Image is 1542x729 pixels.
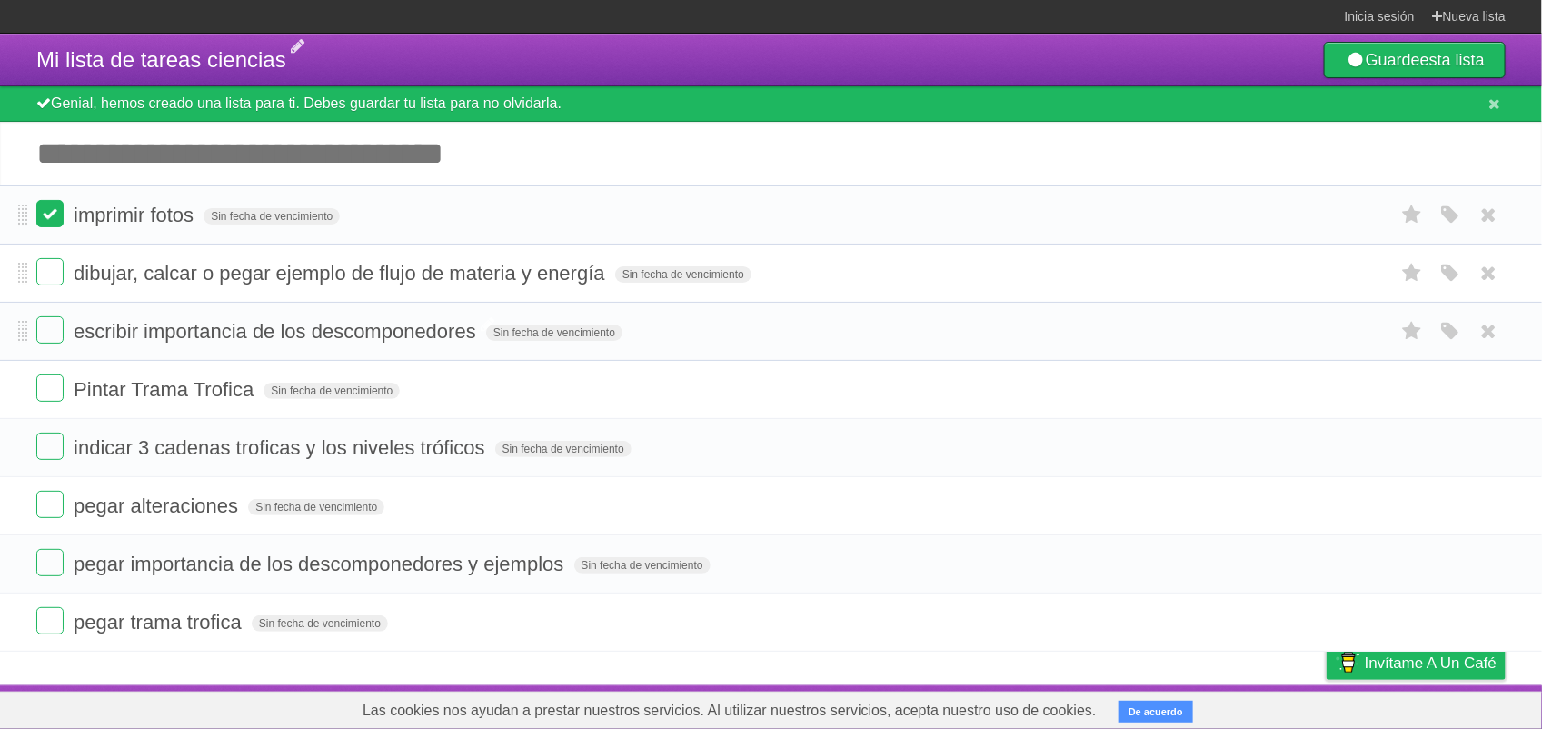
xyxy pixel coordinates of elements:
span: pegar trama trofica [74,611,246,634]
a: Letra chica [1196,690,1267,724]
span: Sin fecha de vencimiento [574,557,711,574]
span: Las cookies nos ayudan a prestar nuestros servicios. Al utilizar nuestros servicios, acepta nuest... [344,693,1115,729]
span: pegar importancia de los descomponedores y ejemplos [74,553,568,575]
span: pegar alteraciones [74,494,243,517]
label: Done [36,491,64,518]
span: Pintar Trama Trofica [74,378,258,401]
label: Star task [1395,258,1429,288]
span: Sin fecha de vencimiento [264,383,400,399]
span: imprimir fotos [74,204,198,226]
button: De acuerdo [1119,701,1193,723]
span: indicar 3 cadenas troficas y los niveles tróficos [74,436,489,459]
label: Done [36,316,64,344]
label: Done [36,433,64,460]
label: Done [36,200,64,227]
span: Invítame a un café [1365,647,1497,679]
font: Genial, hemos creado una lista para ti. Debes guardar tu lista para no olvidarla. [51,95,562,111]
a: Invítame a un café [1327,646,1506,680]
a: Desarrolladores [1071,690,1174,724]
a: Privacidad [1289,690,1358,724]
span: Sin fecha de vencimiento [252,615,388,632]
label: Done [36,258,64,285]
label: Done [36,607,64,634]
a: Guardeesta lista [1324,42,1506,78]
label: Star task [1395,200,1429,230]
font: Guarde [1366,51,1485,69]
span: Mi lista de tareas ciencias [36,47,286,72]
span: Sin fecha de vencimiento [615,266,751,283]
label: Done [36,374,64,402]
span: escribir importancia de los descomponedores [74,320,481,343]
span: dibujar, calcar o pegar ejemplo de flujo de materia y energía [74,262,610,285]
span: Sin fecha de vencimiento [248,499,384,515]
label: Done [36,549,64,576]
a: Sugerir una función [1379,690,1506,724]
a: Acerca de [983,690,1049,724]
label: Star task [1395,316,1429,346]
span: Sin fecha de vencimiento [204,208,340,225]
img: Invítame a un café [1336,647,1360,678]
span: Sin fecha de vencimiento [486,325,622,341]
b: esta lista [1420,51,1485,69]
span: Sin fecha de vencimiento [495,441,632,457]
font: Nueva lista [1443,9,1506,24]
